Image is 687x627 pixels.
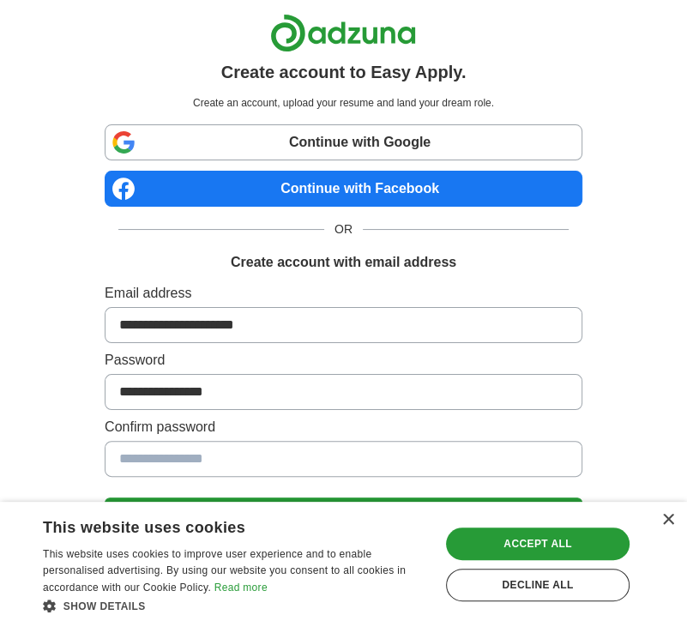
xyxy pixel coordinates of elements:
div: Close [661,514,674,527]
h1: Create account to Easy Apply. [221,59,467,85]
div: Show details [43,597,428,614]
a: Continue with Facebook [105,171,582,207]
img: Adzuna logo [270,14,416,52]
span: This website uses cookies to improve user experience and to enable personalised advertising. By u... [43,548,406,594]
h1: Create account with email address [231,252,456,273]
span: Show details [63,600,146,612]
div: This website uses cookies [43,512,385,538]
p: Create an account, upload your resume and land your dream role. [108,95,579,111]
div: Accept all [446,528,630,560]
div: Decline all [446,569,630,601]
label: Confirm password [105,417,582,437]
label: Email address [105,283,582,304]
label: Password [105,350,582,371]
a: Continue with Google [105,124,582,160]
span: OR [324,220,363,238]
button: Create Account [105,497,582,534]
a: Read more, opens a new window [214,582,268,594]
